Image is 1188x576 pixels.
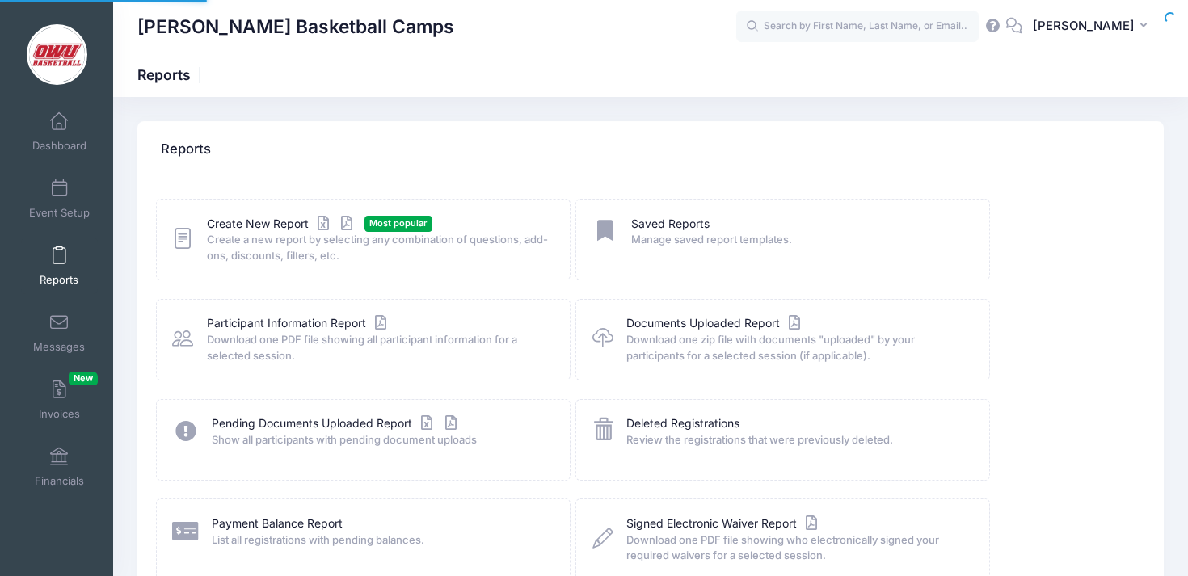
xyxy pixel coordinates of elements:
[736,11,979,43] input: Search by First Name, Last Name, or Email...
[207,232,549,263] span: Create a new report by selecting any combination of questions, add-ons, discounts, filters, etc.
[364,216,432,231] span: Most popular
[631,232,968,248] span: Manage saved report templates.
[626,515,821,532] a: Signed Electronic Waiver Report
[1022,8,1164,45] button: [PERSON_NAME]
[626,332,968,364] span: Download one zip file with documents "uploaded" by your participants for a selected session (if a...
[21,238,98,294] a: Reports
[35,474,84,488] span: Financials
[212,532,549,549] span: List all registrations with pending balances.
[626,432,968,448] span: Review the registrations that were previously deleted.
[21,170,98,227] a: Event Setup
[1033,17,1135,35] span: [PERSON_NAME]
[69,372,98,385] span: New
[21,305,98,361] a: Messages
[212,515,343,532] a: Payment Balance Report
[631,216,710,233] a: Saved Reports
[207,332,549,364] span: Download one PDF file showing all participant information for a selected session.
[33,340,85,354] span: Messages
[137,8,454,45] h1: [PERSON_NAME] Basketball Camps
[21,372,98,428] a: InvoicesNew
[626,532,968,564] span: Download one PDF file showing who electronically signed your required waivers for a selected sess...
[29,206,90,220] span: Event Setup
[32,139,86,153] span: Dashboard
[626,415,739,432] a: Deleted Registrations
[21,103,98,160] a: Dashboard
[40,273,78,287] span: Reports
[27,24,87,85] img: David Vogel Basketball Camps
[626,315,804,332] a: Documents Uploaded Report
[207,315,390,332] a: Participant Information Report
[161,127,211,173] h4: Reports
[212,432,549,448] span: Show all participants with pending document uploads
[21,439,98,495] a: Financials
[39,407,80,421] span: Invoices
[207,216,357,233] a: Create New Report
[137,66,204,83] h1: Reports
[212,415,461,432] a: Pending Documents Uploaded Report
